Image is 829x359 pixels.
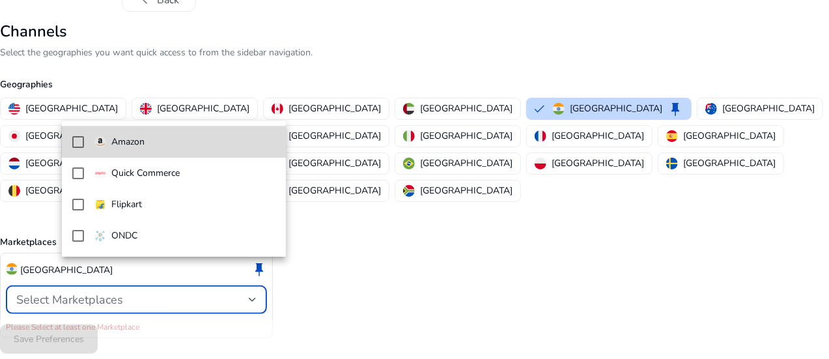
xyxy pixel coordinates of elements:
[94,136,106,148] img: amazon.svg
[94,230,106,242] img: ondc-sm.webp
[111,135,145,149] p: Amazon
[111,229,137,243] p: ONDC
[111,197,142,212] p: Flipkart
[94,199,106,210] img: flipkart.svg
[111,166,180,180] p: Quick Commerce
[94,167,106,179] img: quick-commerce.gif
